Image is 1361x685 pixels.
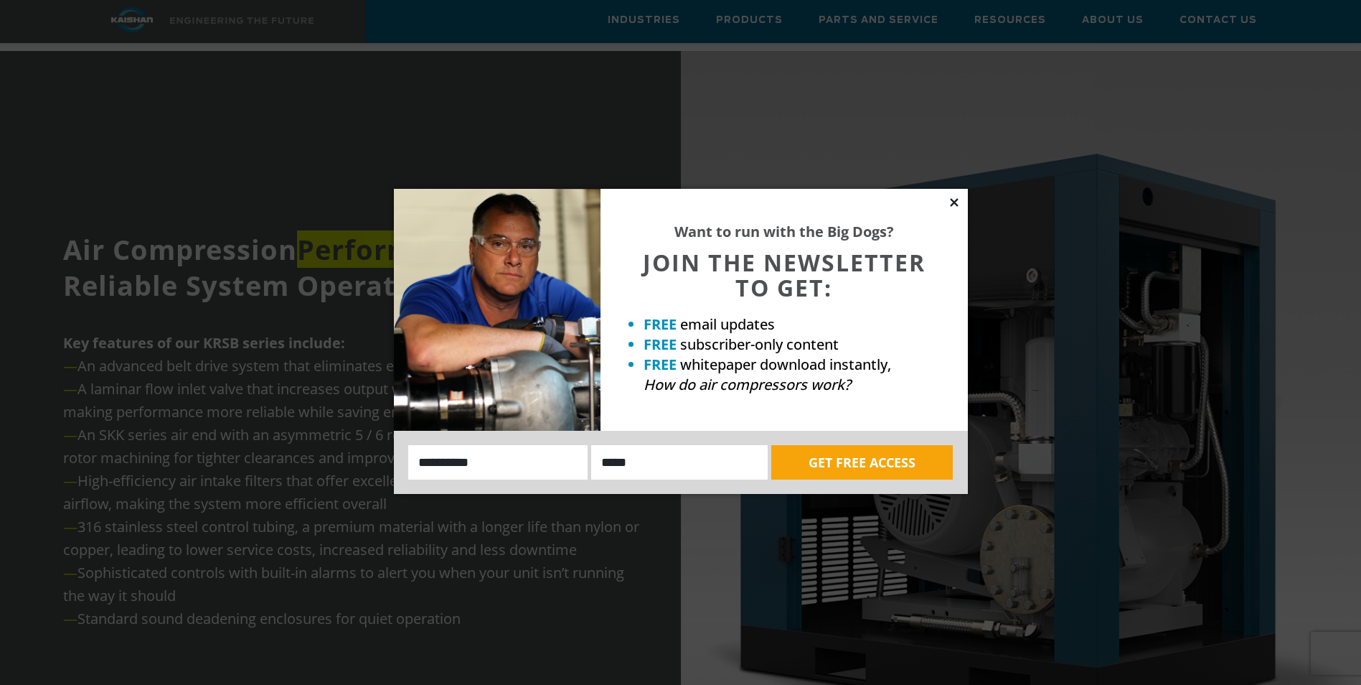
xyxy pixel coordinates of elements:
[680,314,775,334] span: email updates
[674,222,894,241] strong: Want to run with the Big Dogs?
[644,335,677,354] strong: FREE
[680,335,839,354] span: subscriber-only content
[771,445,953,480] button: GET FREE ACCESS
[644,355,677,374] strong: FREE
[643,247,926,303] span: JOIN THE NEWSLETTER TO GET:
[591,445,768,480] input: Email
[644,314,677,334] strong: FREE
[408,445,588,480] input: Name:
[644,375,851,394] em: How do air compressors work?
[680,355,891,374] span: whitepaper download instantly,
[948,196,961,209] button: Close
